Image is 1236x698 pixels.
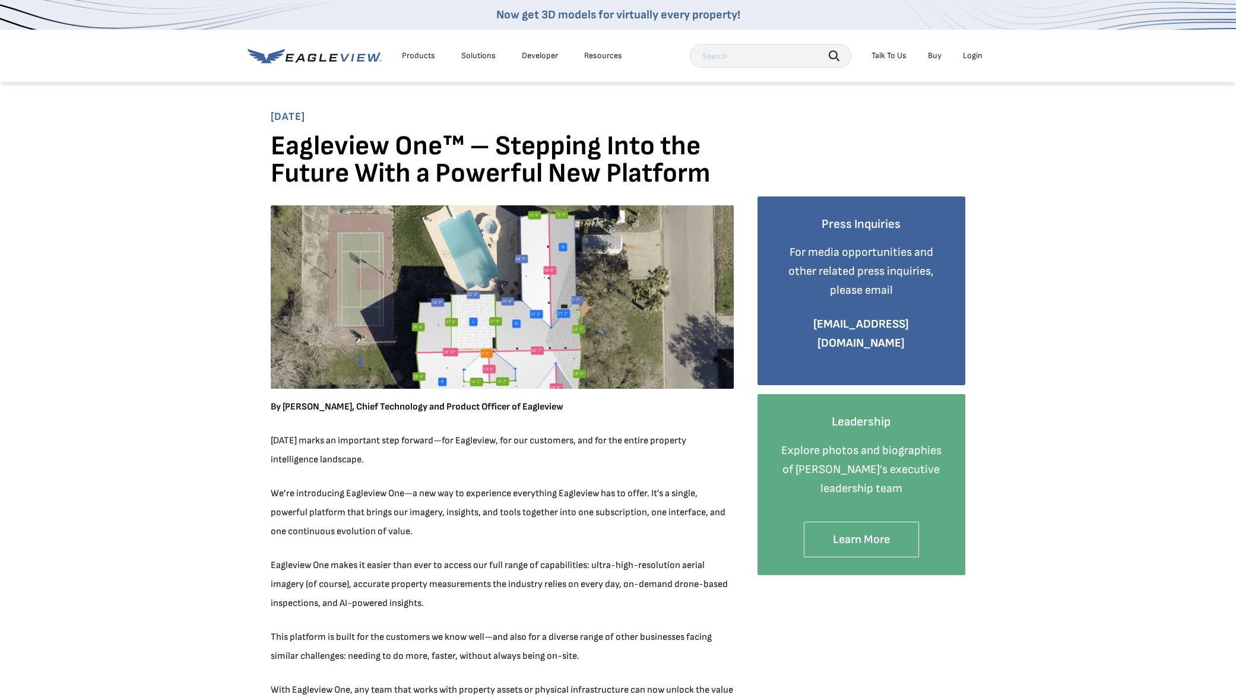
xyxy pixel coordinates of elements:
input: Search [690,44,851,68]
a: Now get 3D models for virtually every property! [496,8,740,22]
p: Eagleview One makes it easier than ever to access our full range of capabilities: ultra-high-reso... [271,556,734,613]
h4: Leadership [775,412,947,432]
h1: Eagleview One™ – Stepping Into the Future With a Powerful New Platform [271,133,734,196]
img: Aerial view of a residential property with overlaid roof measurements and section labels in vario... [271,205,734,389]
div: Resources [584,50,622,61]
p: [DATE] marks an important step forward—for Eagleview, for our customers, and for the entire prope... [271,432,734,469]
p: For media opportunities and other related press inquiries, please email [775,243,947,300]
a: Buy [928,50,942,61]
a: Developer [522,50,558,61]
div: Solutions [461,50,496,61]
a: Learn More [804,522,919,558]
div: Talk To Us [871,50,907,61]
h4: Press Inquiries [775,214,947,234]
p: We’re introducing Eagleview One—a new way to experience everything Eagleview has to offer. It’s a... [271,484,734,541]
p: This platform is built for the customers we know well—and also for a diverse range of other busin... [271,628,734,666]
span: [DATE] [271,110,965,124]
div: Login [963,50,983,61]
strong: By [PERSON_NAME], Chief Technology and Product Officer of Eagleview [271,401,563,413]
div: Products [402,50,435,61]
p: Explore photos and biographies of [PERSON_NAME]’s executive leadership team [775,441,947,498]
a: [EMAIL_ADDRESS][DOMAIN_NAME] [813,317,909,350]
